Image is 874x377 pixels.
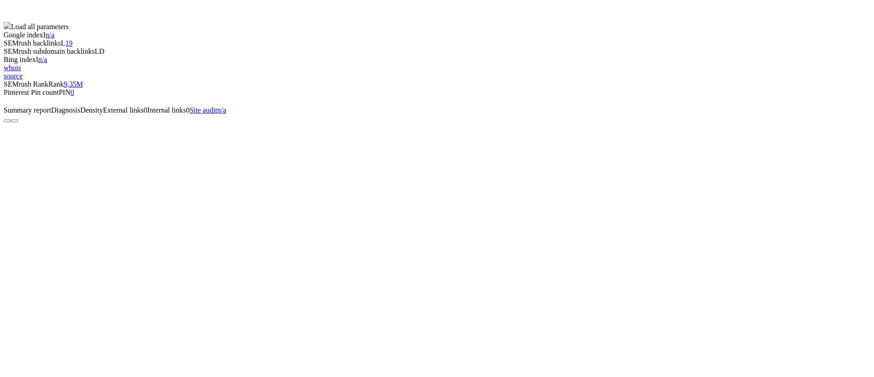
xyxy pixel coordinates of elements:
[71,88,74,96] a: 0
[46,31,55,39] a: n/a
[59,88,71,96] span: PIN
[4,22,11,29] img: seoquake-icon.svg
[43,31,46,39] span: I
[4,64,21,72] a: whois
[80,106,103,114] span: Density
[4,88,59,96] span: Pinterest Pin count
[11,23,69,31] span: Load all parameters
[66,39,73,47] a: 19
[4,39,61,47] span: SEMrush backlinks
[4,31,43,39] span: Google index
[61,39,66,47] span: L
[189,106,226,114] a: Site auditn/a
[4,106,51,114] span: Summary report
[4,47,95,55] span: SEMrush subdomain backlinks
[189,106,217,114] span: Site audit
[38,56,47,63] a: n/a
[103,106,143,114] span: External links
[4,72,23,80] a: source
[144,106,147,114] span: 0
[64,80,83,88] a: 9,35M
[36,56,38,63] span: I
[11,119,18,122] button: Configure panel
[51,106,80,114] span: Diagnosis
[4,56,36,63] span: Bing index
[186,106,189,114] span: 0
[4,80,48,88] span: SEMrush Rank
[4,119,11,122] button: Close panel
[95,47,104,55] span: LD
[48,80,64,88] span: Rank
[217,106,226,114] span: n/a
[147,106,186,114] span: Internal links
